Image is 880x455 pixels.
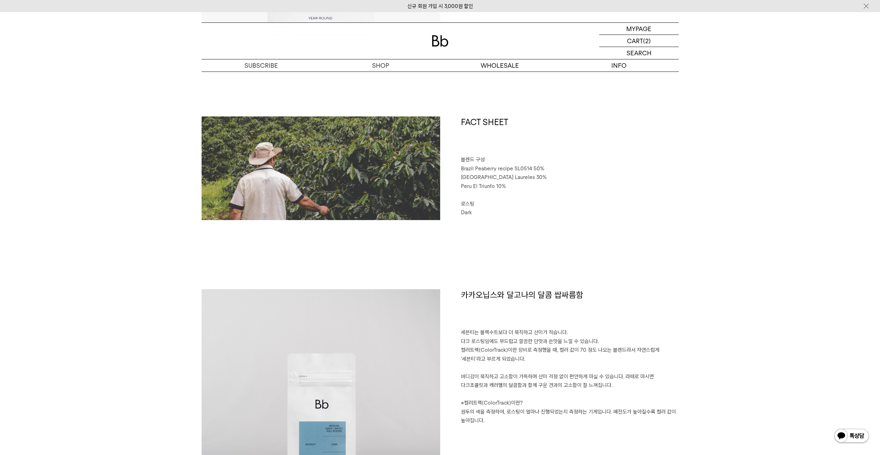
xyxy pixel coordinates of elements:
img: 세븐티 [202,116,440,220]
span: 블렌드 구성 [461,157,485,163]
p: CART [627,35,643,47]
h1: 카카오닙스와 달고나의 달콤 쌉싸름함 [461,289,679,329]
p: INFO [559,59,679,72]
a: SHOP [321,59,440,72]
p: WHOLESALE [440,59,559,72]
span: ⠀ [461,192,465,198]
a: CART (2) [599,35,679,47]
span: Peru El Triunfo 10% [461,183,506,189]
span: Brazil Peaberry recipe SL0514 50% [461,165,544,172]
span: Dark [461,209,472,216]
a: SUBSCRIBE [202,59,321,72]
img: 로고 [432,35,448,47]
span: 로스팅 [461,201,474,207]
p: (2) [643,35,651,47]
span: [GEOGRAPHIC_DATA] Laureles 30% [461,174,547,180]
a: MYPAGE [599,23,679,35]
img: 카카오톡 채널 1:1 채팅 버튼 [834,428,870,445]
p: 세븐티는 블랙수트보다 더 묵직하고 산미가 적습니다. 다크 로스팅임에도 부드럽고 깔끔한 단맛과 쓴맛을 느낄 수 있습니다. 컬러트랙(ColorTrack)이란 장비로 측정했을 때,... [461,328,679,425]
p: SEARCH [627,47,651,59]
a: 신규 회원 가입 시 3,000원 할인 [407,3,473,9]
p: MYPAGE [626,23,651,35]
h1: FACT SHEET [461,116,679,156]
